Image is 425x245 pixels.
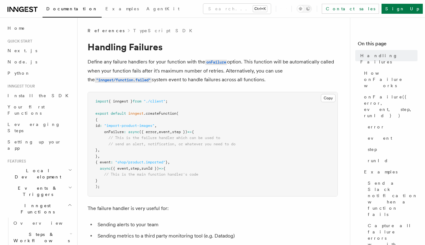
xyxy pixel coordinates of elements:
[165,160,168,164] span: }
[5,182,73,200] button: Events & Triggers
[365,177,417,220] a: Send a Slack notification when a function fails
[187,130,192,134] span: =>
[8,93,72,98] span: Install the SDK
[95,77,152,83] code: "inngest/function.failed"
[146,6,180,11] span: AgentKit
[362,67,417,91] a: How onFailure works
[365,144,417,155] a: step
[203,4,271,14] button: Search...Ctrl+K
[297,5,312,12] button: Toggle dark mode
[5,101,73,119] a: Your first Functions
[253,6,267,12] kbd: Ctrl+K
[321,94,336,102] button: Copy
[365,155,417,166] a: runId
[104,130,124,134] span: onFailure
[168,160,170,164] span: ,
[159,166,163,171] span: =>
[5,159,26,164] span: Features
[124,130,126,134] span: :
[43,2,102,17] a: Documentation
[157,130,159,134] span: ,
[5,67,73,79] a: Python
[358,50,417,67] a: Handling Failures
[8,104,45,116] span: Your first Functions
[100,123,102,128] span: :
[128,166,130,171] span: ,
[5,165,73,182] button: Local Development
[105,6,139,11] span: Examples
[111,111,126,116] span: default
[95,178,98,183] span: }
[5,167,68,180] span: Local Development
[8,71,30,76] span: Python
[5,84,35,89] span: Inngest tour
[95,184,100,189] span: );
[98,154,100,158] span: ,
[115,160,165,164] span: "shop/product.imported"
[154,123,157,128] span: ,
[5,185,68,197] span: Events & Triggers
[109,99,133,103] span: { inngest }
[95,160,111,164] span: { event
[88,41,338,52] h1: Handling Failures
[143,2,183,17] a: AgentKit
[5,202,68,215] span: Inngest Functions
[96,220,338,229] li: Sending alerts to your team
[322,4,379,14] a: Contact sales
[8,48,37,53] span: Next.js
[88,27,124,34] span: References
[368,146,377,152] span: step
[11,217,73,229] a: Overview
[133,27,196,34] a: TypeScript SDK
[95,154,98,158] span: }
[176,111,179,116] span: (
[365,132,417,144] a: event
[170,130,172,134] span: ,
[95,117,98,122] span: {
[102,2,143,17] a: Examples
[382,4,423,14] a: Sign Up
[96,232,338,240] li: Sending metrics to a third party monitoring tool (e.g. Datadog)
[368,135,392,141] span: event
[11,231,70,244] span: Steps & Workflows
[5,136,73,154] a: Setting up your app
[163,166,165,171] span: {
[133,99,141,103] span: from
[88,204,338,213] p: The failure handler is very useful for:
[139,166,141,171] span: ,
[5,119,73,136] a: Leveraging Steps
[13,221,78,226] span: Overview
[5,90,73,101] a: Install the SDK
[172,130,187,134] span: step })
[109,136,220,140] span: // This is the failure handler which can be used to
[139,130,157,134] span: ({ error
[95,77,152,82] a: "inngest/function.failed"
[46,6,98,11] span: Documentation
[368,157,388,164] span: runId
[100,166,111,171] span: async
[144,111,176,116] span: .createFunction
[95,111,109,116] span: export
[165,99,168,103] span: ;
[360,52,417,65] span: Handling Failures
[358,40,417,50] h4: On this page
[128,111,144,116] span: inngest
[128,130,139,134] span: async
[8,25,25,31] span: Home
[5,22,73,34] a: Home
[5,39,32,44] span: Quick start
[104,172,198,177] span: // This is the main function handler's code
[88,57,338,84] p: Define any failure handlers for your function with the option. This function will be automaticall...
[95,148,98,152] span: }
[141,166,159,171] span: runId })
[144,99,165,103] span: "./client"
[159,130,170,134] span: event
[111,160,113,164] span: :
[8,139,61,151] span: Setting up your app
[111,166,128,171] span: ({ event
[365,121,417,132] a: error
[205,60,227,65] code: onFailure
[362,91,417,121] a: onFailure({ error, event, step, runId })
[95,123,100,128] span: id
[109,142,235,146] span: // send an alert, notification, or whatever you need to do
